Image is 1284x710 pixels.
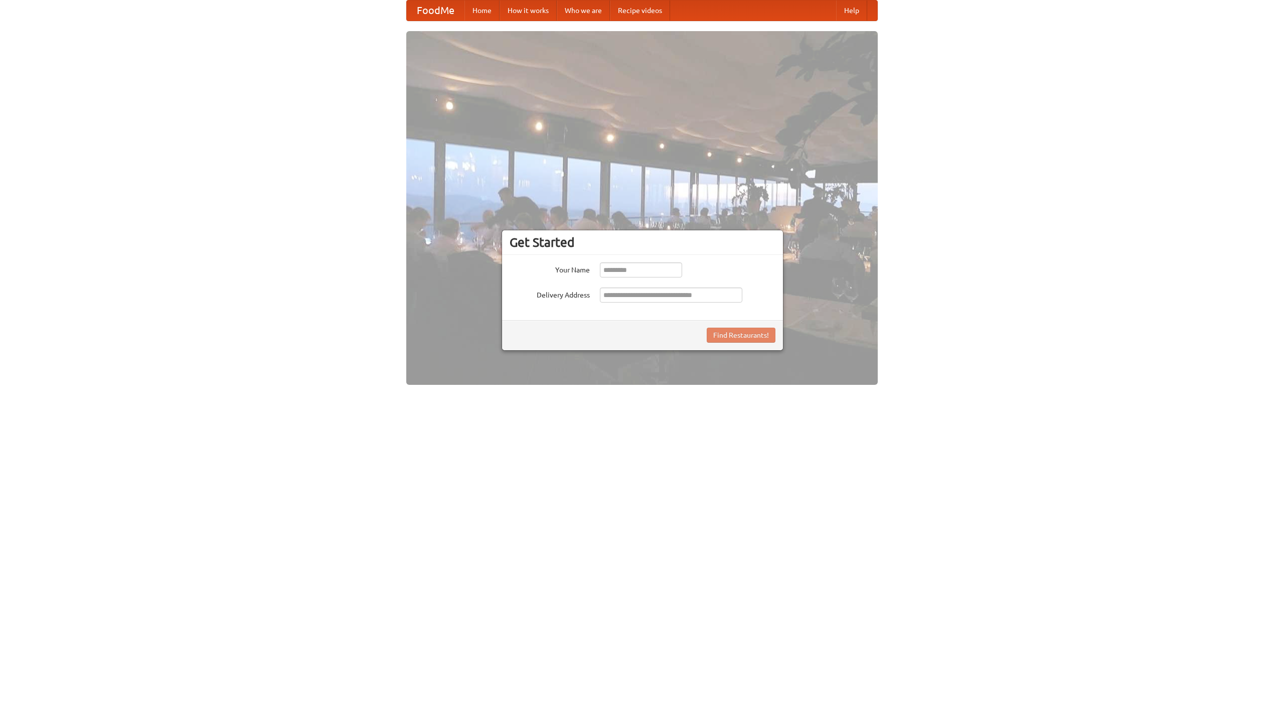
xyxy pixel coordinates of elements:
button: Find Restaurants! [707,328,775,343]
h3: Get Started [510,235,775,250]
a: How it works [500,1,557,21]
label: Delivery Address [510,288,590,300]
a: FoodMe [407,1,464,21]
a: Recipe videos [610,1,670,21]
label: Your Name [510,262,590,275]
a: Help [836,1,867,21]
a: Who we are [557,1,610,21]
a: Home [464,1,500,21]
